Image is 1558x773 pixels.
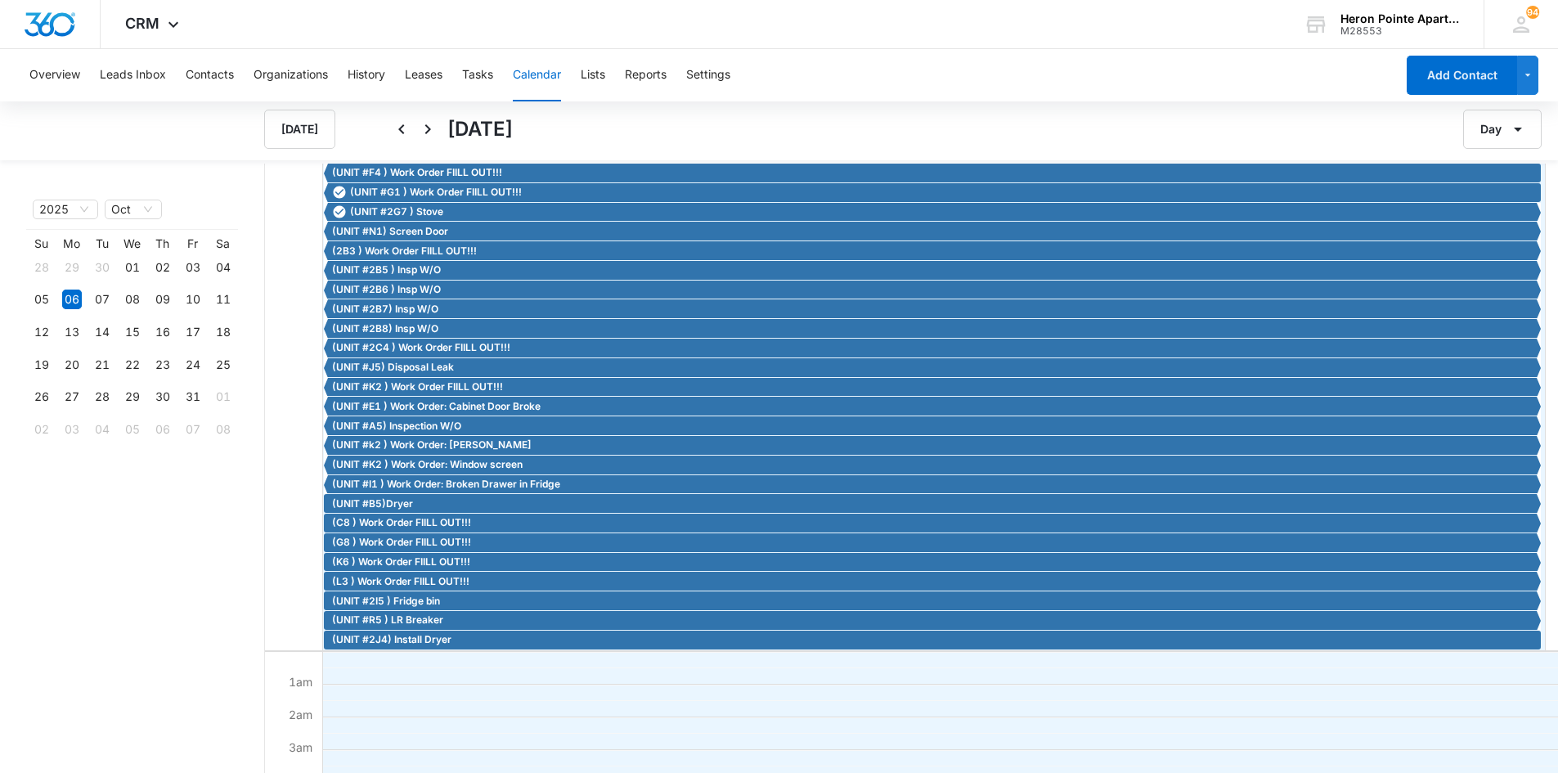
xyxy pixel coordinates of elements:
[117,381,147,414] td: 2025-10-29
[332,632,451,647] span: (UNIT #2J4) Install Dryer
[328,360,1537,375] div: (UNIT #J5) Disposal Leak
[328,632,1537,647] div: (UNIT #2J4) Install Dryer
[208,381,238,414] td: 2025-11-01
[208,316,238,348] td: 2025-10-18
[29,49,80,101] button: Overview
[32,322,52,342] div: 12
[581,49,605,101] button: Lists
[213,420,233,439] div: 08
[147,413,177,446] td: 2025-11-06
[332,457,523,472] span: (UNIT #K2 ) Work Order: Window screen
[87,236,117,251] th: Tu
[186,49,234,101] button: Contacts
[328,185,1537,200] div: (UNIT #G1 ) Work Order FIILL OUT!!!
[328,340,1537,355] div: (UNIT #2C4 ) Work Order FIILL OUT!!!
[32,387,52,407] div: 26
[213,258,233,277] div: 04
[328,535,1537,550] div: (G8 ) Work Order FIILL OUT!!!
[177,316,208,348] td: 2025-10-17
[332,399,541,414] span: (UNIT #E1 ) Work Order: Cabinet Door Broke
[92,258,112,277] div: 30
[462,49,493,101] button: Tasks
[111,200,155,218] span: Oct
[328,282,1537,297] div: (UNIT #2B6 ) Insp W/O
[328,515,1537,530] div: (C8 ) Work Order FIILL OUT!!!
[123,322,142,342] div: 15
[26,284,56,317] td: 2025-10-05
[125,15,159,32] span: CRM
[123,355,142,375] div: 22
[92,420,112,439] div: 04
[183,355,203,375] div: 24
[62,387,82,407] div: 27
[213,322,233,342] div: 18
[1526,6,1539,19] span: 94
[328,438,1537,452] div: (UNIT #k2 ) Work Order: Banister
[87,284,117,317] td: 2025-10-07
[332,224,448,239] span: (UNIT #N1) Screen Door
[332,515,471,530] span: (C8 ) Work Order FIILL OUT!!!
[1407,56,1517,95] button: Add Contact
[92,322,112,342] div: 14
[117,251,147,284] td: 2025-10-01
[123,258,142,277] div: 01
[208,348,238,381] td: 2025-10-25
[285,740,317,754] span: 3am
[117,284,147,317] td: 2025-10-08
[332,594,440,609] span: (UNIT #2I5 ) Fridge bin
[26,316,56,348] td: 2025-10-12
[32,420,52,439] div: 02
[183,420,203,439] div: 07
[328,555,1537,569] div: (K6 ) Work Order FIILL OUT!!!
[328,399,1537,414] div: (UNIT #E1 ) Work Order: Cabinet Door Broke
[254,49,328,101] button: Organizations
[285,675,317,689] span: 1am
[177,251,208,284] td: 2025-10-03
[177,348,208,381] td: 2025-10-24
[62,322,82,342] div: 13
[328,204,1537,219] div: (UNIT #2G7 ) Stove
[208,284,238,317] td: 2025-10-11
[415,116,441,142] button: Next
[147,284,177,317] td: 2025-10-09
[117,413,147,446] td: 2025-11-05
[328,574,1537,589] div: (L3 ) Work Order FIILL OUT!!!
[328,380,1537,394] div: (UNIT #K2 ) Work Order FIILL OUT!!!
[328,457,1537,472] div: (UNIT #K2 ) Work Order: Window screen
[117,348,147,381] td: 2025-10-22
[388,116,415,142] button: Back
[62,355,82,375] div: 20
[177,236,208,251] th: Fr
[332,438,532,452] span: (UNIT #k2 ) Work Order: [PERSON_NAME]
[1340,12,1460,25] div: account name
[328,165,1537,180] div: (UNIT #F4 ) Work Order FIILL OUT!!!
[56,316,87,348] td: 2025-10-13
[332,574,469,589] span: (L3 ) Work Order FIILL OUT!!!
[405,49,442,101] button: Leases
[56,348,87,381] td: 2025-10-20
[56,284,87,317] td: 2025-10-06
[332,535,471,550] span: (G8 ) Work Order FIILL OUT!!!
[213,355,233,375] div: 25
[147,251,177,284] td: 2025-10-02
[153,322,173,342] div: 16
[348,49,385,101] button: History
[100,49,166,101] button: Leads Inbox
[62,258,82,277] div: 29
[39,200,92,218] span: 2025
[208,251,238,284] td: 2025-10-04
[328,497,1537,511] div: (UNIT #B5)Dryer
[332,244,477,258] span: (2B3 ) Work Order FIILL OUT!!!
[153,387,173,407] div: 30
[56,381,87,414] td: 2025-10-27
[328,594,1537,609] div: (UNIT #2I5 ) Fridge bin
[332,360,454,375] span: (UNIT #J5) Disposal Leak
[328,302,1537,317] div: (UNIT #2B7) Insp W/O
[153,258,173,277] div: 02
[332,613,443,627] span: (UNIT #R5 ) LR Breaker
[147,381,177,414] td: 2025-10-30
[332,380,503,394] span: (UNIT #K2 ) Work Order FIILL OUT!!!
[147,236,177,251] th: Th
[183,387,203,407] div: 31
[328,419,1537,434] div: (UNIT #A5) Inspection W/O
